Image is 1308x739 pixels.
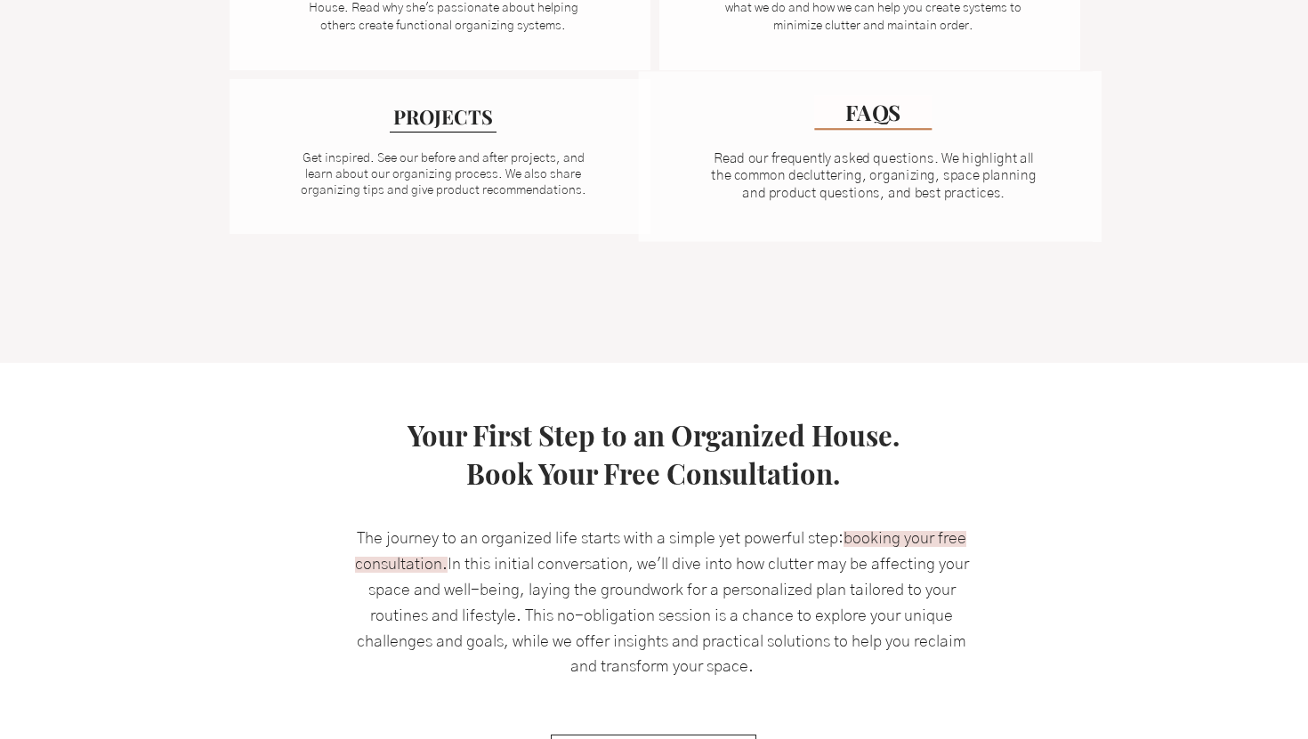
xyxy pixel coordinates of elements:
[355,531,969,675] span: The journey to an organized life starts with a simple yet powerful step: In this initial conversa...
[711,152,1036,201] span: Read our frequently asked questions. We highlight all the common decluttering, organizing, space ...
[390,101,497,133] a: PROJECTS
[393,103,493,130] span: PROJECTS
[814,96,932,130] a: FAQS
[301,152,586,197] a: Get inspired. See our before and after projects, and learn about our organizing process. We also ...
[845,98,901,127] span: FAQS
[408,416,900,492] a: Your First Step to an Organized House.Book Your Free Consultation.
